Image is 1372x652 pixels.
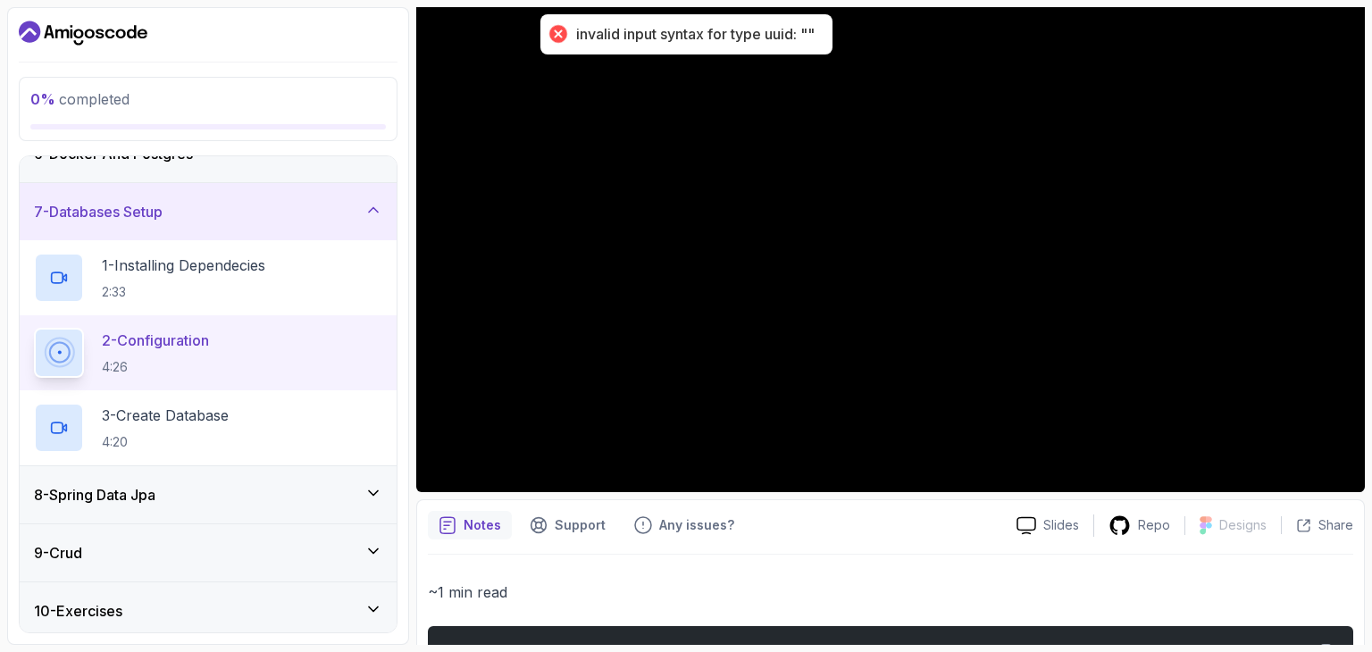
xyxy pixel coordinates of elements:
p: Designs [1219,516,1267,534]
p: Any issues? [659,516,734,534]
p: Slides [1043,516,1079,534]
button: Feedback button [623,511,745,539]
p: Support [555,516,606,534]
button: Share [1281,516,1353,534]
button: 2-Configuration4:26 [34,328,382,378]
p: 2 - Configuration [102,330,209,351]
h3: 8 - Spring Data Jpa [34,484,155,506]
button: 9-Crud [20,524,397,581]
h3: 7 - Databases Setup [34,201,163,222]
button: 3-Create Database4:20 [34,403,382,453]
p: ~1 min read [428,580,1353,605]
a: Dashboard [19,19,147,47]
p: 1 - Installing Dependecies [102,255,265,276]
p: 2:33 [102,283,265,301]
button: 7-Databases Setup [20,183,397,240]
p: Notes [464,516,501,534]
p: 3 - Create Database [102,405,229,426]
div: invalid input syntax for type uuid: "" [576,25,815,44]
p: 4:20 [102,433,229,451]
a: Repo [1094,514,1184,537]
button: 8-Spring Data Jpa [20,466,397,523]
span: completed [30,90,130,108]
button: Support button [519,511,616,539]
h3: 10 - Exercises [34,600,122,622]
button: 1-Installing Dependecies2:33 [34,253,382,303]
p: Share [1318,516,1353,534]
a: Slides [1002,516,1093,535]
p: Repo [1138,516,1170,534]
button: 10-Exercises [20,582,397,639]
span: 0 % [30,90,55,108]
button: notes button [428,511,512,539]
p: 4:26 [102,358,209,376]
h3: 9 - Crud [34,542,82,564]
